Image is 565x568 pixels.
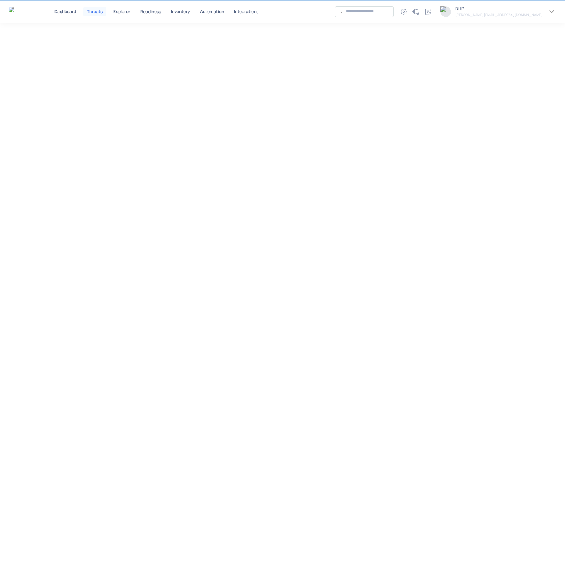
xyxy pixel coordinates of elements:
button: Threats [83,7,106,16]
button: Documentation [422,6,434,17]
button: Inventory [168,7,193,16]
p: BHP [455,6,543,12]
p: Inventory [171,10,190,14]
button: What's new [410,6,422,17]
button: Dashboard [52,7,79,16]
p: Automation [200,10,224,14]
p: Integrations [234,10,258,14]
button: Settings [398,6,409,17]
p: Dashboard [54,10,76,14]
button: Explorer [110,7,133,16]
a: Gem Security [9,7,35,17]
img: Gem Security [9,7,35,16]
h6: [PERSON_NAME][EMAIL_ADDRESS][DOMAIN_NAME] [455,12,543,17]
p: Readiness [140,10,161,14]
img: organization logo [440,6,451,17]
button: Integrations [231,7,261,16]
p: Explorer [113,10,130,14]
button: BHP[PERSON_NAME][EMAIL_ADDRESS][DOMAIN_NAME] [440,6,556,17]
button: Automation [197,7,227,16]
p: Threats [87,10,103,14]
button: Readiness [137,7,164,16]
